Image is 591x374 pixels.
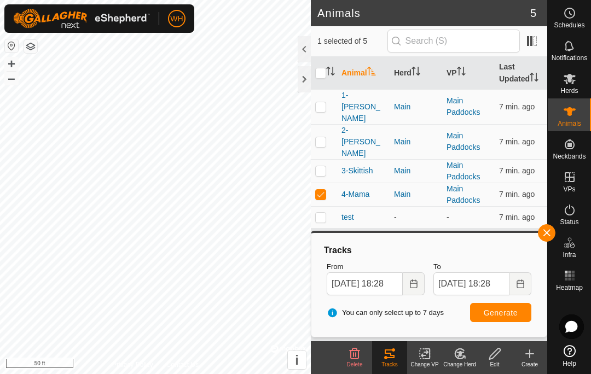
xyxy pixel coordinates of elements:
a: Help [548,341,591,371]
a: Main Paddocks [447,131,480,151]
span: Generate [484,308,518,317]
span: Aug 25, 2025 at 6:21 PM [499,137,535,146]
span: Notifications [552,55,587,61]
a: Main Paddocks [447,96,480,116]
div: Main [394,101,438,113]
div: Tracks [372,360,407,369]
span: Infra [563,252,576,258]
button: Choose Date [403,272,425,295]
p-sorticon: Activate to sort [530,74,538,83]
h2: Animals [317,7,530,20]
span: Herds [560,87,578,94]
th: Animal [337,57,390,90]
span: test [341,212,354,223]
span: Aug 25, 2025 at 6:21 PM [499,102,535,111]
div: Change VP [407,360,442,369]
th: VP [442,57,495,90]
button: Reset Map [5,39,18,52]
span: i [295,353,299,367]
span: VPs [563,186,575,192]
p-sorticon: Activate to sort [412,68,420,77]
button: + [5,57,18,71]
img: Gallagher Logo [13,9,150,28]
input: Search (S) [387,30,520,52]
div: Main [394,189,438,200]
p-sorticon: Activate to sort [457,68,466,77]
span: Heatmap [556,284,583,291]
span: You can only select up to 7 days [327,307,444,318]
span: Aug 25, 2025 at 6:21 PM [499,190,535,198]
th: Last Updated [495,57,547,90]
label: From [327,261,425,272]
label: To [433,261,531,272]
button: i [288,351,306,369]
span: Status [560,219,578,225]
button: – [5,72,18,85]
div: Create [512,360,547,369]
div: Main [394,136,438,148]
span: 3-Skittish [341,165,373,177]
span: Aug 25, 2025 at 6:21 PM [499,213,535,221]
span: Aug 25, 2025 at 6:21 PM [499,166,535,175]
a: Contact Us [166,360,199,370]
span: Schedules [554,22,584,28]
span: Help [563,360,576,367]
span: WH [170,13,183,25]
span: Neckbands [553,153,586,160]
div: Tracks [322,244,536,257]
span: 5 [530,5,536,21]
p-sorticon: Activate to sort [326,68,335,77]
span: 4-Mama [341,189,369,200]
span: Animals [558,120,581,127]
button: Choose Date [509,272,531,295]
button: Map Layers [24,40,37,53]
a: Main Paddocks [447,184,480,204]
p-sorticon: Activate to sort [367,68,376,77]
app-display-virtual-paddock-transition: - [447,213,449,221]
span: 1 selected of 5 [317,36,387,47]
a: Main Paddocks [447,161,480,181]
div: Edit [477,360,512,369]
span: 2-[PERSON_NAME] [341,125,385,159]
div: Main [394,165,438,177]
a: Privacy Policy [112,360,153,370]
button: Generate [470,303,531,322]
div: Change Herd [442,360,477,369]
th: Herd [390,57,442,90]
span: Delete [347,361,363,367]
span: 1-[PERSON_NAME] [341,90,385,124]
div: - [394,212,438,223]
